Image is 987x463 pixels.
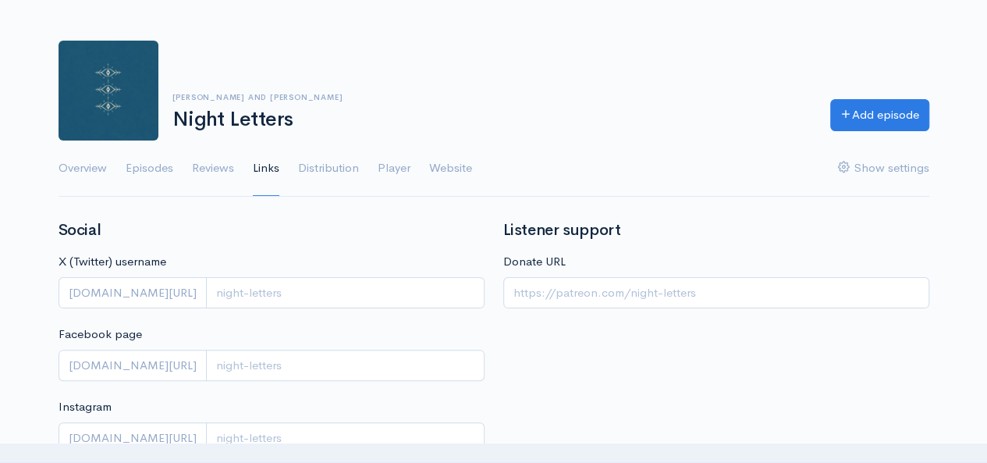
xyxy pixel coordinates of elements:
[830,99,929,131] a: Add episode
[192,141,234,197] a: Reviews
[503,253,566,271] label: Donate URL
[503,222,929,239] h2: Listener support
[59,222,485,239] h2: Social
[59,350,207,382] span: [DOMAIN_NAME][URL]
[59,141,107,197] a: Overview
[378,141,410,197] a: Player
[59,253,166,271] label: X (Twitter) username
[206,422,485,454] input: night-letters
[172,109,811,131] h1: Night Letters
[253,141,279,197] a: Links
[59,398,112,416] label: Instagram
[126,141,173,197] a: Episodes
[59,326,142,344] label: Facebook page
[59,277,207,309] span: [DOMAIN_NAME][URL]
[503,277,929,309] input: https://patreon.com/night-letters
[206,350,485,382] input: night-letters
[172,93,811,102] h6: [PERSON_NAME] and [PERSON_NAME]
[838,141,929,197] a: Show settings
[298,141,359,197] a: Distribution
[429,141,472,197] a: Website
[59,422,207,454] span: [DOMAIN_NAME][URL]
[206,277,485,309] input: night-letters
